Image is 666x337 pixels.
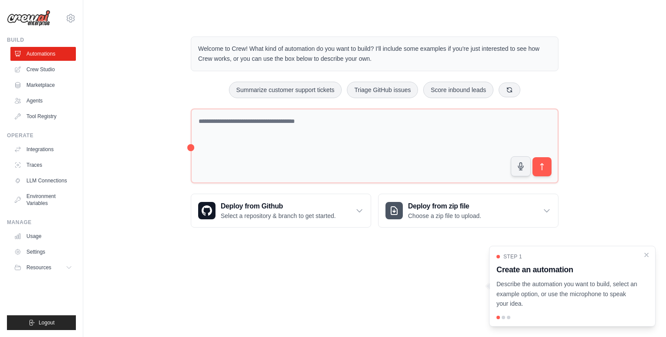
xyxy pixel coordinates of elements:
a: Environment Variables [10,189,76,210]
a: Automations [10,47,76,61]
button: Logout [7,315,76,330]
div: Build [7,36,76,43]
p: Choose a zip file to upload. [408,211,481,220]
h3: Create an automation [496,264,638,276]
a: Integrations [10,142,76,156]
a: Marketplace [10,78,76,92]
button: Score inbound leads [423,82,493,98]
div: Manage [7,219,76,226]
h3: Deploy from zip file [408,201,481,211]
a: Crew Studio [10,63,76,76]
p: Select a repository & branch to get started. [221,211,336,220]
h3: Deploy from Github [221,201,336,211]
a: Agents [10,94,76,108]
div: Operate [7,132,76,139]
button: Close walkthrough [643,251,650,258]
img: Logo [7,10,50,26]
a: Traces [10,158,76,172]
a: LLM Connections [10,174,76,188]
p: Welcome to Crew! What kind of automation do you want to build? I'll include some examples if you'... [198,44,551,64]
button: Resources [10,261,76,274]
button: Triage GitHub issues [347,82,418,98]
button: Summarize customer support tickets [229,82,342,98]
span: Resources [26,264,51,271]
a: Tool Registry [10,109,76,123]
a: Usage [10,229,76,243]
span: Logout [39,319,55,326]
p: Describe the automation you want to build, select an example option, or use the microphone to spe... [496,279,638,309]
a: Settings [10,245,76,259]
span: Step 1 [503,253,522,260]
